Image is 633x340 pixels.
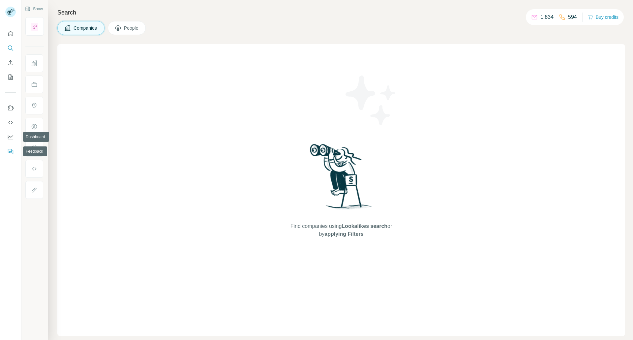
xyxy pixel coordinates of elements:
span: People [124,25,139,31]
button: Feedback [5,145,16,157]
span: applying Filters [324,231,363,237]
button: Use Surfe on LinkedIn [5,102,16,114]
button: Use Surfe API [5,116,16,128]
span: Companies [74,25,98,31]
button: My lists [5,71,16,83]
p: 594 [568,13,577,21]
span: Find companies using or by [288,222,394,238]
img: Surfe Illustration - Stars [341,71,401,130]
h4: Search [57,8,625,17]
button: Enrich CSV [5,57,16,69]
img: Surfe Illustration - Woman searching with binoculars [307,142,376,216]
button: Buy credits [588,13,618,22]
button: Dashboard [5,131,16,143]
button: Search [5,42,16,54]
span: Lookalikes search [342,223,387,229]
button: Show [20,4,47,14]
p: 1,834 [540,13,554,21]
button: Quick start [5,28,16,40]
